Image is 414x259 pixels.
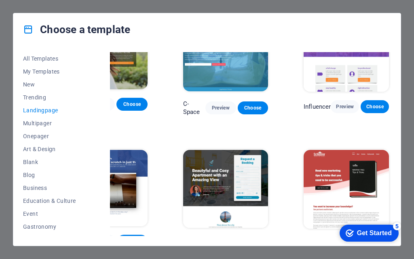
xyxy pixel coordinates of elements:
button: Choose [361,100,389,113]
span: Choose [244,105,262,111]
button: Blog [23,168,76,181]
span: Blank [23,159,76,165]
span: Blog [23,172,76,178]
img: Nest [183,150,268,228]
span: Gastronomy [23,223,76,230]
span: Education & Culture [23,198,76,204]
span: Preview [212,105,229,111]
button: Art & Design [23,143,76,156]
span: Business [23,185,76,191]
button: All Templates [23,52,76,65]
img: Schooler [304,150,389,229]
span: Preview [337,103,353,110]
button: Preview [205,101,236,114]
p: C-Space [183,100,205,116]
button: Business [23,181,76,194]
div: Get Started 5 items remaining, 0% complete [6,4,65,21]
img: C-Space [183,13,268,91]
span: New [23,81,76,88]
button: Choose [117,235,148,248]
button: Multipager [23,117,76,130]
span: Multipager [23,120,76,126]
span: Event [23,211,76,217]
p: Influencer [304,103,331,111]
h4: Choose a template [23,23,130,36]
span: My Templates [23,68,76,75]
button: Event [23,207,76,220]
span: Choose [123,101,141,107]
button: Education & Culture [23,194,76,207]
button: Choose [238,101,268,114]
button: My Templates [23,65,76,78]
span: Landingpage [23,107,76,114]
span: Onepager [23,133,76,139]
button: New [23,78,76,91]
div: 5 [60,2,68,10]
button: Choose [116,98,147,111]
span: Choose [367,103,382,110]
button: Gastronomy [23,220,76,233]
button: Landingpage [23,104,76,117]
button: Onepager [23,130,76,143]
button: Health [23,233,76,246]
span: Trending [23,94,76,101]
span: Art & Design [23,146,76,152]
div: Get Started [24,9,59,16]
img: Influencer [304,13,389,92]
button: Blank [23,156,76,168]
span: All Templates [23,55,76,62]
button: Preview [331,100,359,113]
button: Trending [23,91,76,104]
